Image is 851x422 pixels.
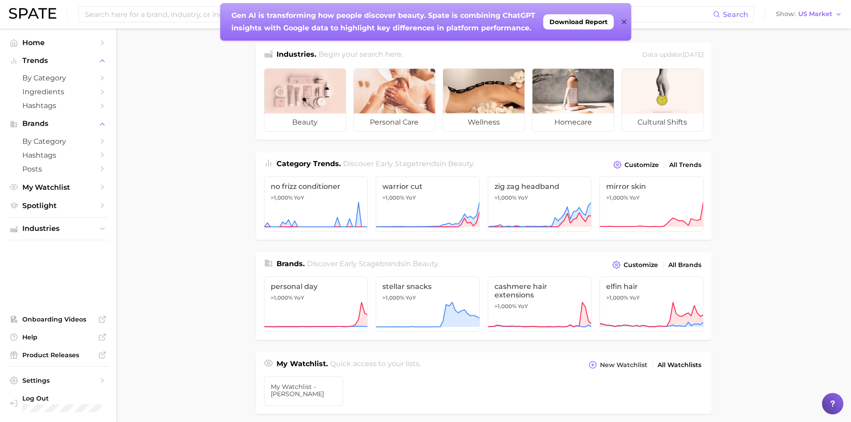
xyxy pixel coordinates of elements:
[7,36,109,50] a: Home
[606,282,697,291] span: elfin hair
[7,180,109,194] a: My Watchlist
[22,88,94,96] span: Ingredients
[668,261,701,269] span: All Brands
[7,330,109,344] a: Help
[7,99,109,113] a: Hashtags
[776,12,796,17] span: Show
[610,259,660,271] button: Customize
[7,162,109,176] a: Posts
[9,8,56,19] img: SPATE
[7,222,109,235] button: Industries
[319,49,403,61] h2: Begin your search here.
[264,68,346,132] a: beauty
[307,259,439,268] span: Discover Early Stage brands in .
[330,359,421,371] h2: Quick access to your lists.
[658,361,701,369] span: All Watchlists
[22,394,129,402] span: Log Out
[22,120,94,128] span: Brands
[264,376,344,406] a: My Watchlist - [PERSON_NAME]
[7,134,109,148] a: by Category
[22,38,94,47] span: Home
[22,201,94,210] span: Spotlight
[7,374,109,387] a: Settings
[413,259,438,268] span: beauty
[518,303,528,310] span: YoY
[22,137,94,146] span: by Category
[774,8,844,20] button: ShowUS Market
[7,148,109,162] a: Hashtags
[495,194,516,201] span: >1,000%
[7,392,109,415] a: Log out. Currently logged in with e-mail sarah_song@us.amorepacific.com.
[271,194,293,201] span: >1,000%
[22,57,94,65] span: Trends
[406,194,416,201] span: YoY
[448,159,473,168] span: beauty
[666,259,704,271] a: All Brands
[277,359,328,371] h1: My Watchlist.
[532,68,614,132] a: homecare
[629,194,640,201] span: YoY
[84,7,713,22] input: Search here for a brand, industry, or ingredient
[7,117,109,130] button: Brands
[22,151,94,159] span: Hashtags
[443,113,524,131] span: wellness
[271,182,361,191] span: no frizz conditioner
[294,294,304,301] span: YoY
[271,294,293,301] span: >1,000%
[343,159,474,168] span: Discover Early Stage trends in .
[406,294,416,301] span: YoY
[271,383,337,397] span: My Watchlist - [PERSON_NAME]
[277,159,341,168] span: Category Trends .
[495,182,585,191] span: zig zag headband
[624,261,658,269] span: Customize
[667,159,704,171] a: All Trends
[7,199,109,213] a: Spotlight
[264,113,346,131] span: beauty
[264,276,368,332] a: personal day>1,000% YoY
[488,276,592,332] a: cashmere hair extensions>1,000% YoY
[22,101,94,110] span: Hashtags
[22,333,94,341] span: Help
[382,294,404,301] span: >1,000%
[629,294,640,301] span: YoY
[625,161,659,169] span: Customize
[22,351,94,359] span: Product Releases
[22,74,94,82] span: by Category
[7,54,109,67] button: Trends
[518,194,528,201] span: YoY
[382,282,473,291] span: stellar snacks
[22,376,94,384] span: Settings
[606,194,628,201] span: >1,000%
[606,182,697,191] span: mirror skin
[7,71,109,85] a: by Category
[264,176,368,232] a: no frizz conditioner>1,000% YoY
[7,313,109,326] a: Onboarding Videos
[587,359,649,371] button: New Watchlist
[798,12,832,17] span: US Market
[611,159,661,171] button: Customize
[443,68,525,132] a: wellness
[277,259,305,268] span: Brands .
[22,315,94,323] span: Onboarding Videos
[606,294,628,301] span: >1,000%
[382,194,404,201] span: >1,000%
[271,282,361,291] span: personal day
[277,49,316,61] h1: Industries.
[495,303,516,309] span: >1,000%
[22,183,94,192] span: My Watchlist
[376,176,480,232] a: warrior cut>1,000% YoY
[382,182,473,191] span: warrior cut
[353,68,436,132] a: personal care
[599,276,704,332] a: elfin hair>1,000% YoY
[669,161,701,169] span: All Trends
[723,10,748,19] span: Search
[7,85,109,99] a: Ingredients
[655,359,704,371] a: All Watchlists
[22,225,94,233] span: Industries
[642,49,704,61] div: Data update: [DATE]
[599,176,704,232] a: mirror skin>1,000% YoY
[354,113,435,131] span: personal care
[7,348,109,362] a: Product Releases
[532,113,614,131] span: homecare
[22,165,94,173] span: Posts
